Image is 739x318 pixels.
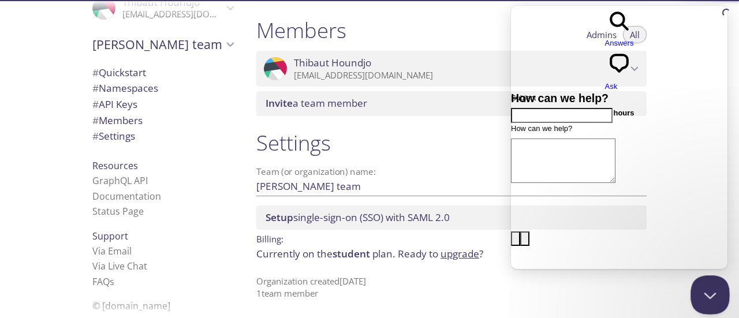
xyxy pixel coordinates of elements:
[92,129,135,143] span: Settings
[83,80,242,96] div: Namespaces
[256,91,647,115] div: Invite a team member
[92,205,144,218] a: Status Page
[83,128,242,144] div: Team Settings
[92,174,148,187] a: GraphQL API
[256,51,647,87] div: Thibaut Houndjo
[92,230,128,242] span: Support
[294,57,371,69] span: Thibaut Houndjo
[398,247,483,260] span: Ready to ?
[92,260,147,272] a: Via Live Chat
[294,70,627,81] p: [EMAIL_ADDRESS][DOMAIN_NAME]
[256,230,647,246] p: Billing:
[691,275,730,315] iframe: Help Scout Beacon - Close
[256,167,376,176] label: Team (or organization) name:
[92,36,223,53] span: [PERSON_NAME] team
[83,96,242,113] div: API Keys
[92,275,114,288] a: FAQ
[511,6,727,269] iframe: Help Scout Beacon - Live Chat, Contact Form, and Knowledge Base
[92,66,99,79] span: #
[256,246,647,261] p: Currently on the plan.
[333,247,370,260] span: student
[266,211,293,224] span: Setup
[92,190,161,203] a: Documentation
[266,96,293,110] span: Invite
[92,159,138,172] span: Resources
[92,66,146,79] span: Quickstart
[256,205,647,230] div: Setup SSO
[92,114,99,127] span: #
[92,81,158,95] span: Namespaces
[83,65,242,81] div: Quickstart
[83,29,242,59] div: Thibaut's team
[441,247,479,260] a: upgrade
[92,81,99,95] span: #
[266,96,367,110] span: a team member
[256,275,647,300] p: Organization created [DATE] 1 team member
[256,130,647,156] h1: Settings
[256,17,346,43] h1: Members
[266,211,450,224] span: single-sign-on (SSO) with SAML 2.0
[83,113,242,129] div: Members
[92,114,143,127] span: Members
[92,129,99,143] span: #
[92,245,132,257] a: Via Email
[92,98,137,111] span: API Keys
[110,275,114,288] span: s
[92,98,99,111] span: #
